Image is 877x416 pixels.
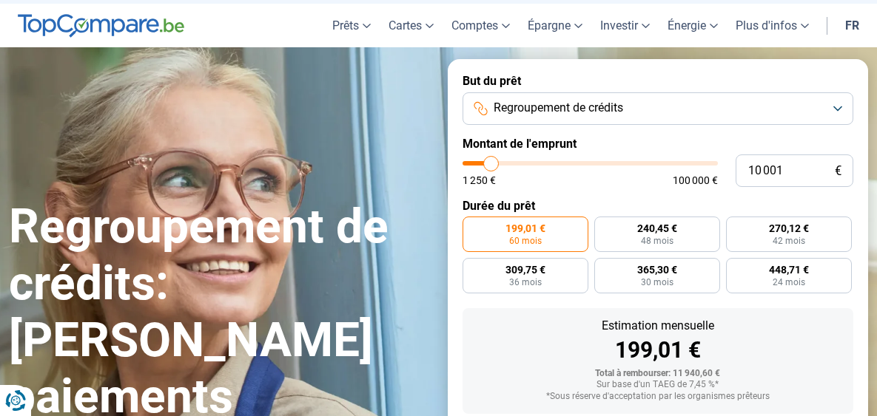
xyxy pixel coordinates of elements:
label: But du prêt [463,74,854,88]
span: 1 250 € [463,175,496,185]
img: TopCompare [18,14,184,38]
a: Plus d'infos [727,4,818,47]
span: 100 000 € [673,175,718,185]
span: 42 mois [773,236,805,245]
a: Cartes [380,4,443,47]
span: 309,75 € [505,265,545,275]
span: 60 mois [509,236,542,245]
div: Sur base d'un TAEG de 7,45 %* [474,380,842,390]
span: 36 mois [509,278,542,287]
a: Investir [591,4,659,47]
span: € [835,165,841,177]
a: Énergie [659,4,727,47]
div: *Sous réserve d'acceptation par les organismes prêteurs [474,392,842,402]
span: Regroupement de crédits [494,100,623,116]
span: 24 mois [773,278,805,287]
a: Épargne [519,4,591,47]
div: 199,01 € [474,339,842,361]
a: Comptes [443,4,519,47]
span: 240,45 € [637,223,677,233]
div: Total à rembourser: 11 940,60 € [474,369,842,379]
label: Durée du prêt [463,199,854,213]
a: Prêts [323,4,380,47]
label: Montant de l'emprunt [463,137,854,151]
span: 48 mois [641,236,673,245]
button: Regroupement de crédits [463,92,854,125]
div: Estimation mensuelle [474,320,842,332]
span: 270,12 € [769,223,809,233]
a: fr [836,4,868,47]
span: 30 mois [641,278,673,287]
span: 365,30 € [637,265,677,275]
span: 448,71 € [769,265,809,275]
span: 199,01 € [505,223,545,233]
